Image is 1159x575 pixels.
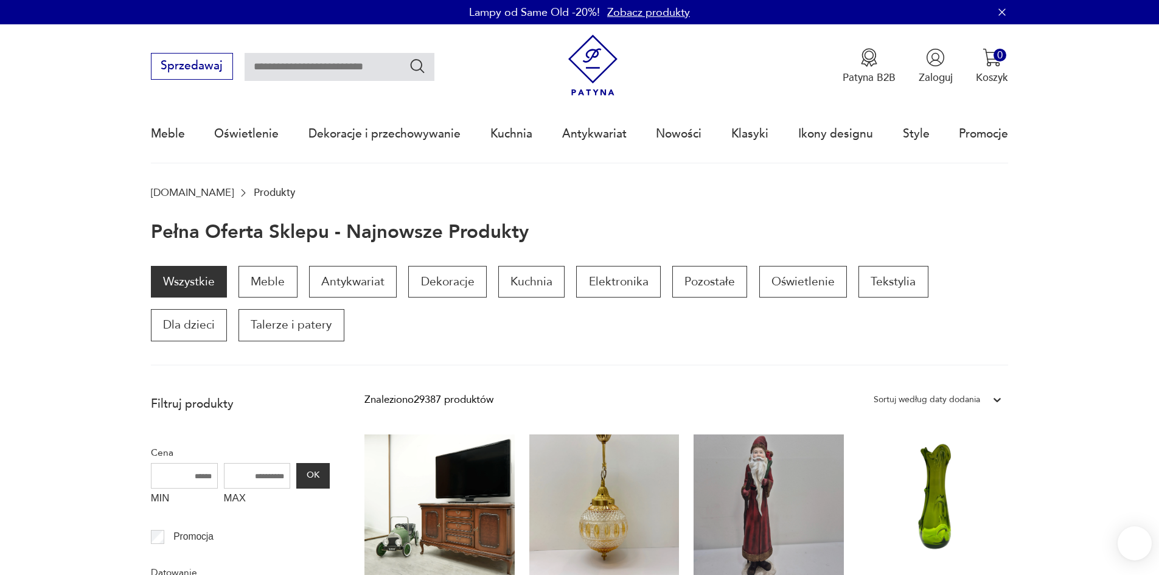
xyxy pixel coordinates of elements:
[976,71,1008,85] p: Koszyk
[919,48,953,85] button: Zaloguj
[364,392,493,408] div: Znaleziono 29387 produktów
[672,266,747,298] a: Pozostałe
[731,106,768,162] a: Klasyki
[409,57,426,75] button: Szukaj
[976,48,1008,85] button: 0Koszyk
[843,48,896,85] button: Patyna B2B
[151,187,234,198] a: [DOMAIN_NAME]
[224,489,291,512] label: MAX
[238,309,344,341] a: Talerze i patery
[994,49,1006,61] div: 0
[151,106,185,162] a: Meble
[903,106,930,162] a: Style
[959,106,1008,162] a: Promocje
[983,48,1001,67] img: Ikona koszyka
[469,5,600,20] p: Lampy od Same Old -20%!
[151,62,233,72] a: Sprzedawaj
[151,309,227,341] a: Dla dzieci
[759,266,847,298] a: Oświetlenie
[238,266,297,298] a: Meble
[607,5,690,20] a: Zobacz produkty
[576,266,660,298] a: Elektronika
[926,48,945,67] img: Ikonka użytkownika
[309,266,397,298] a: Antykwariat
[562,35,624,96] img: Patyna - sklep z meblami i dekoracjami vintage
[254,187,295,198] p: Produkty
[408,266,486,298] a: Dekoracje
[656,106,701,162] a: Nowości
[151,53,233,80] button: Sprzedawaj
[562,106,627,162] a: Antykwariat
[490,106,532,162] a: Kuchnia
[843,48,896,85] a: Ikona medaluPatyna B2B
[1118,526,1152,560] iframe: Smartsupp widget button
[296,463,329,489] button: OK
[843,71,896,85] p: Patyna B2B
[858,266,928,298] a: Tekstylia
[151,489,218,512] label: MIN
[151,222,529,243] h1: Pełna oferta sklepu - najnowsze produkty
[173,529,214,545] p: Promocja
[151,445,330,461] p: Cena
[498,266,565,298] a: Kuchnia
[151,396,330,412] p: Filtruj produkty
[214,106,279,162] a: Oświetlenie
[919,71,953,85] p: Zaloguj
[798,106,873,162] a: Ikony designu
[860,48,879,67] img: Ikona medalu
[308,106,461,162] a: Dekoracje i przechowywanie
[874,392,980,408] div: Sortuj według daty dodania
[151,266,227,298] a: Wszystkie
